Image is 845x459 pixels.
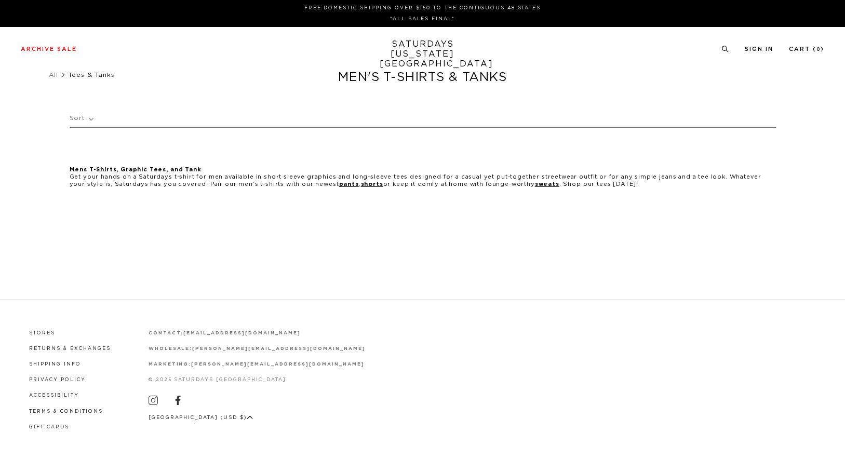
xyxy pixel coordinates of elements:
a: Archive Sale [21,46,77,52]
a: All [49,72,58,78]
a: Accessibility [29,393,79,398]
a: Stores [29,331,55,335]
a: [PERSON_NAME][EMAIL_ADDRESS][DOMAIN_NAME] [192,346,365,351]
p: © 2025 Saturdays [GEOGRAPHIC_DATA] [149,376,366,384]
a: sweats [535,181,559,187]
a: [EMAIL_ADDRESS][DOMAIN_NAME] [183,331,300,335]
a: SATURDAYS[US_STATE][GEOGRAPHIC_DATA] [380,39,465,69]
p: *ALL SALES FINAL* [25,15,820,23]
b: Mens T-Shirts, Graphic Tees, and Tank [70,167,202,172]
div: Get your hands on a Saturdays t-shirt for men available in short sleeve graphics and long-sleeve ... [59,156,786,199]
a: pants [339,181,359,187]
span: Tees & Tanks [69,72,115,78]
a: Cart (0) [789,46,824,52]
a: [PERSON_NAME][EMAIL_ADDRESS][DOMAIN_NAME] [191,362,364,367]
a: Shipping Info [29,362,81,367]
p: FREE DOMESTIC SHIPPING OVER $150 TO THE CONTIGUOUS 48 STATES [25,4,820,12]
strong: contact: [149,331,184,335]
a: Gift Cards [29,425,69,429]
small: 0 [816,47,821,52]
a: Sign In [745,46,773,52]
a: shorts [361,181,383,187]
button: [GEOGRAPHIC_DATA] (USD $) [149,414,253,422]
strong: wholesale: [149,346,193,351]
a: Returns & Exchanges [29,346,111,351]
a: Terms & Conditions [29,409,103,414]
strong: marketing: [149,362,192,367]
a: Privacy Policy [29,377,86,382]
p: Sort [70,106,93,130]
